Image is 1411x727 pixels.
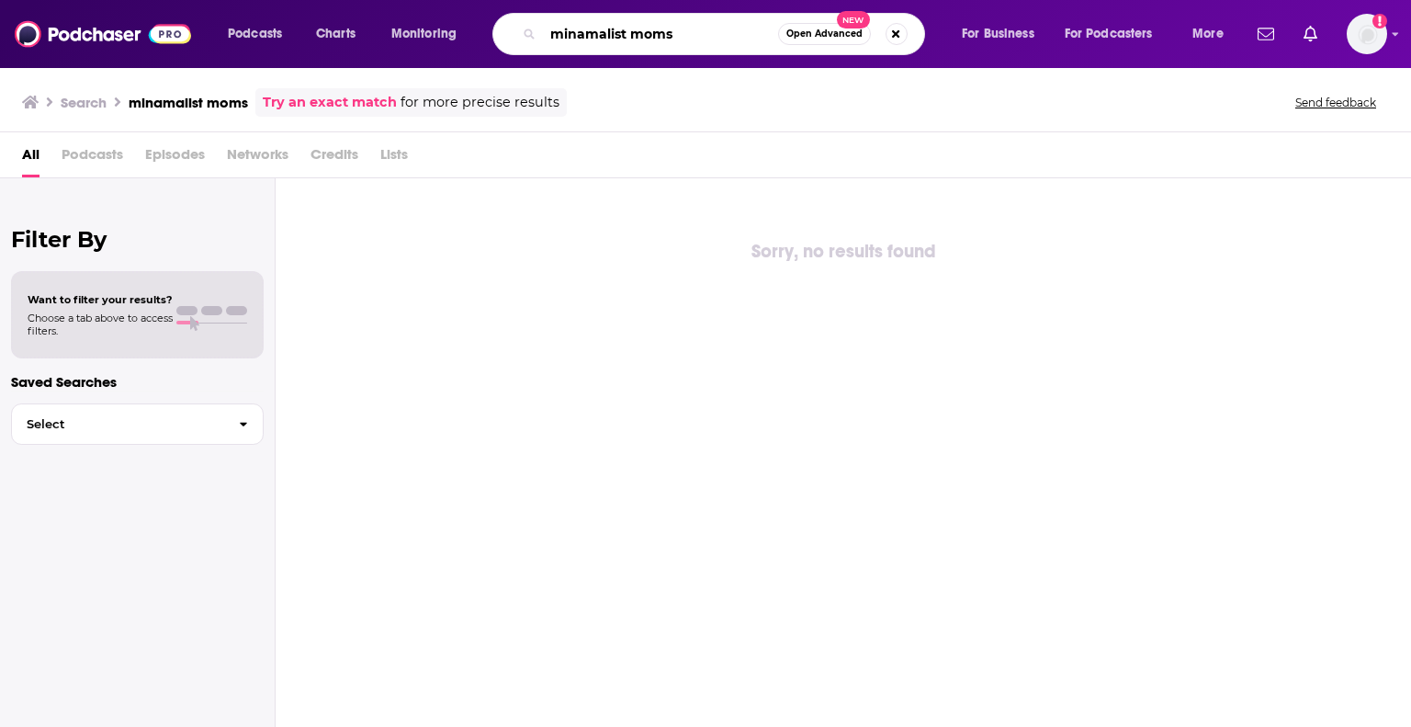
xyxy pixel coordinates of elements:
img: User Profile [1347,14,1387,54]
p: Saved Searches [11,373,264,391]
button: Select [11,403,264,445]
h3: minamalist moms [129,94,248,111]
button: open menu [378,19,480,49]
span: Credits [310,140,358,177]
h3: Search [61,94,107,111]
span: More [1192,21,1224,47]
span: Charts [316,21,356,47]
button: Show profile menu [1347,14,1387,54]
button: open menu [215,19,306,49]
a: Show notifications dropdown [1296,18,1325,50]
input: Search podcasts, credits, & more... [543,19,778,49]
button: open menu [949,19,1057,49]
a: Try an exact match [263,92,397,113]
span: Podcasts [228,21,282,47]
button: open menu [1180,19,1247,49]
span: Choose a tab above to access filters. [28,312,173,337]
a: Show notifications dropdown [1250,18,1281,50]
button: open menu [1053,19,1180,49]
button: Send feedback [1290,95,1382,110]
span: Select [12,418,224,430]
div: Search podcasts, credits, & more... [510,13,943,55]
svg: Add a profile image [1372,14,1387,28]
span: New [837,11,870,28]
div: Sorry, no results found [276,237,1411,267]
span: For Business [962,21,1034,47]
span: For Podcasters [1065,21,1153,47]
span: Networks [227,140,288,177]
span: Lists [380,140,408,177]
span: Podcasts [62,140,123,177]
span: Episodes [145,140,205,177]
span: Logged in as MackenzieCollier [1347,14,1387,54]
span: Open Advanced [786,29,863,39]
span: Monitoring [391,21,457,47]
a: Charts [304,19,367,49]
img: Podchaser - Follow, Share and Rate Podcasts [15,17,191,51]
button: Open AdvancedNew [778,23,871,45]
a: All [22,140,40,177]
span: Want to filter your results? [28,293,173,306]
h2: Filter By [11,226,264,253]
span: for more precise results [401,92,559,113]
